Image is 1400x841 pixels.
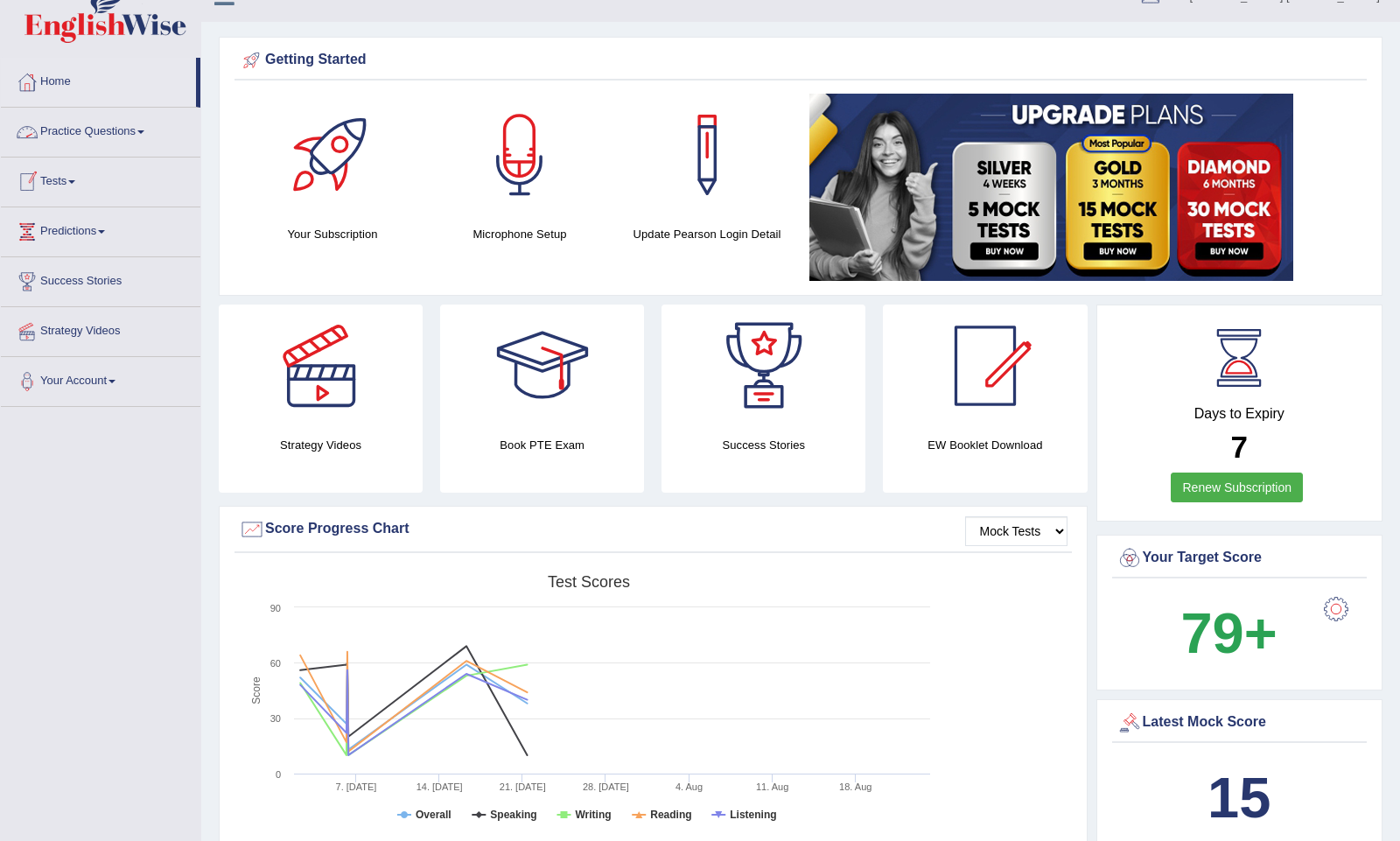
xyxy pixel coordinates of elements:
a: Tests [1,158,200,201]
text: 30 [270,713,281,724]
div: Getting Started [239,47,1362,74]
tspan: 18. Aug [839,781,871,792]
tspan: 11. Aug [756,781,788,792]
a: Practice Questions [1,108,200,151]
tspan: Writing [575,809,611,821]
b: 15 [1207,766,1270,830]
tspan: Test scores [548,573,630,591]
text: 60 [270,658,281,669]
tspan: 14. [DATE] [416,781,463,792]
text: 90 [270,603,281,613]
div: Latest Mock Score [1116,710,1363,736]
a: Renew Subscription [1171,473,1303,502]
a: Success Stories [1,257,200,301]
div: Your Target Score [1116,545,1363,571]
h4: Microphone Setup [435,225,605,243]
tspan: Listening [730,809,776,821]
h4: Your Subscription [248,225,417,243]
h4: Update Pearson Login Detail [622,225,792,243]
h4: EW Booklet Download [883,436,1087,454]
h4: Success Stories [661,436,865,454]
b: 79+ [1180,601,1277,665]
tspan: Score [250,676,262,704]
a: Strategy Videos [1,307,200,351]
tspan: 7. [DATE] [336,781,377,792]
div: Score Progress Chart [239,516,1067,543]
tspan: 21. [DATE] [500,781,546,792]
tspan: 4. Aug [675,781,703,792]
tspan: Reading [650,809,691,821]
h4: Book PTE Exam [440,436,644,454]
a: Your Account [1,357,200,401]
a: Home [1,58,196,102]
a: Predictions [1,207,200,251]
text: 0 [276,769,281,780]
tspan: Speaking [490,809,536,821]
h4: Days to Expiry [1116,406,1363,422]
img: small5.jpg [809,94,1293,281]
tspan: Overall [416,809,451,821]
h4: Strategy Videos [219,436,423,454]
tspan: 28. [DATE] [583,781,629,792]
b: 7 [1231,430,1248,464]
